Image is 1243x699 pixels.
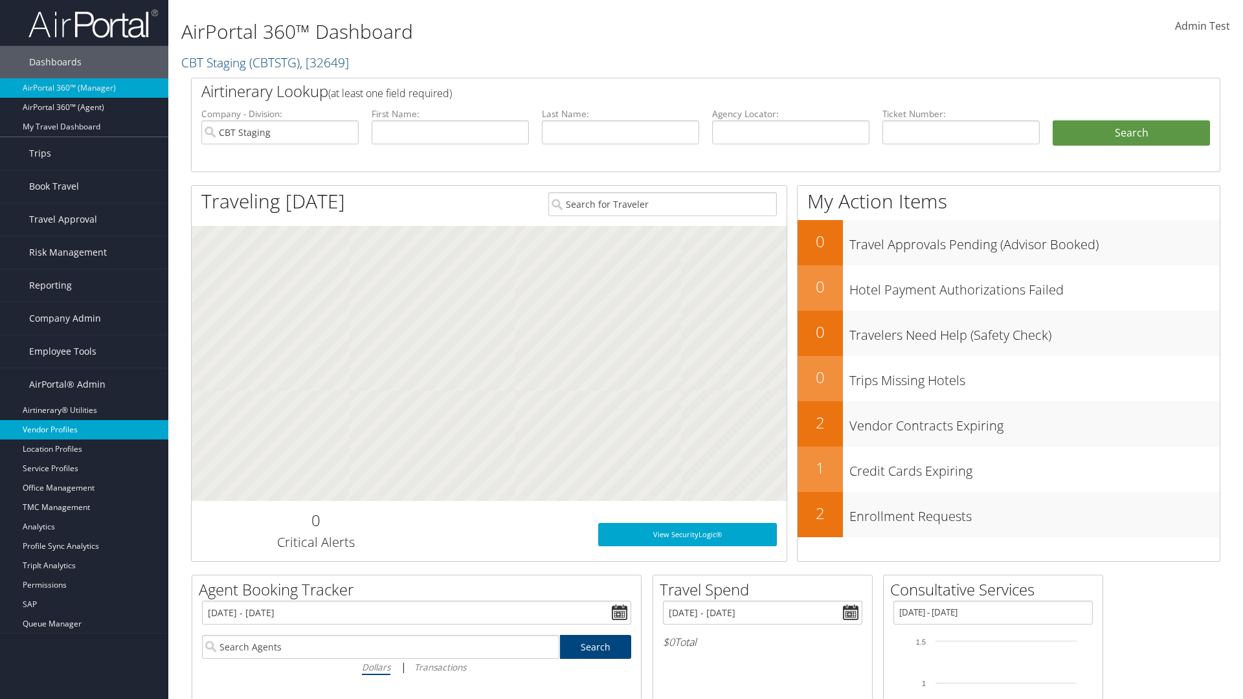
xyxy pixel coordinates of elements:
[849,410,1220,435] h3: Vendor Contracts Expiring
[201,80,1125,102] h2: Airtinerary Lookup
[798,230,843,252] h2: 0
[849,274,1220,299] h3: Hotel Payment Authorizations Failed
[29,236,107,269] span: Risk Management
[849,320,1220,344] h3: Travelers Need Help (Safety Check)
[663,635,675,649] span: $0
[849,456,1220,480] h3: Credit Cards Expiring
[712,107,869,120] label: Agency Locator:
[181,18,880,45] h1: AirPortal 360™ Dashboard
[1053,120,1210,146] button: Search
[300,54,349,71] span: , [ 32649 ]
[922,680,926,687] tspan: 1
[362,661,390,673] i: Dollars
[798,366,843,388] h2: 0
[29,269,72,302] span: Reporting
[849,501,1220,526] h3: Enrollment Requests
[849,229,1220,254] h3: Travel Approvals Pending (Advisor Booked)
[249,54,300,71] span: ( CBTSTG )
[29,368,106,401] span: AirPortal® Admin
[598,523,777,546] a: View SecurityLogic®
[849,365,1220,390] h3: Trips Missing Hotels
[798,492,1220,537] a: 2Enrollment Requests
[890,579,1103,601] h2: Consultative Services
[798,220,1220,265] a: 0Travel Approvals Pending (Advisor Booked)
[201,188,345,215] h1: Traveling [DATE]
[199,579,641,601] h2: Agent Booking Tracker
[798,457,843,479] h2: 1
[798,356,1220,401] a: 0Trips Missing Hotels
[29,203,97,236] span: Travel Approval
[29,46,82,78] span: Dashboards
[798,401,1220,447] a: 2Vendor Contracts Expiring
[414,661,466,673] i: Transactions
[29,335,96,368] span: Employee Tools
[201,509,430,531] h2: 0
[560,635,632,659] a: Search
[798,502,843,524] h2: 2
[882,107,1040,120] label: Ticket Number:
[663,635,862,649] h6: Total
[181,54,349,71] a: CBT Staging
[548,192,777,216] input: Search for Traveler
[29,302,101,335] span: Company Admin
[201,533,430,551] h3: Critical Alerts
[202,659,631,675] div: |
[798,188,1220,215] h1: My Action Items
[798,412,843,434] h2: 2
[29,170,79,203] span: Book Travel
[798,311,1220,356] a: 0Travelers Need Help (Safety Check)
[328,86,452,100] span: (at least one field required)
[798,265,1220,311] a: 0Hotel Payment Authorizations Failed
[28,8,158,39] img: airportal-logo.png
[542,107,699,120] label: Last Name:
[916,638,926,646] tspan: 1.5
[201,107,359,120] label: Company - Division:
[1175,19,1230,33] span: Admin Test
[202,635,559,659] input: Search Agents
[798,447,1220,492] a: 1Credit Cards Expiring
[798,276,843,298] h2: 0
[372,107,529,120] label: First Name:
[29,137,51,170] span: Trips
[660,579,872,601] h2: Travel Spend
[1175,6,1230,47] a: Admin Test
[798,321,843,343] h2: 0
